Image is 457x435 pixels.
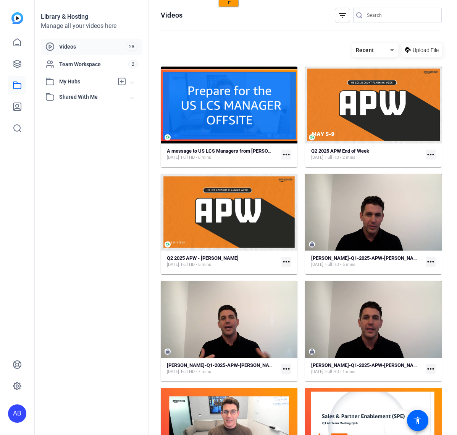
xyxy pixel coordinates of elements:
[181,369,211,375] span: Full HD - 7 mins
[311,369,323,375] span: [DATE]
[41,74,142,89] mat-expansion-panel-header: My Hubs
[167,362,278,375] a: [PERSON_NAME]-Q1-2025-APW-[PERSON_NAME]-Q1-2025-APW-[PERSON_NAME]-1739912665123-webcam[DATE]Full ...
[426,257,436,267] mat-icon: more_horiz
[281,257,291,267] mat-icon: more_horiz
[413,46,439,54] span: Upload File
[426,150,436,160] mat-icon: more_horiz
[311,148,423,161] a: Q2 2025 APW End of Week[DATE]Full HD - 2 mins
[126,42,138,51] span: 28
[167,262,179,268] span: [DATE]
[41,12,142,21] div: Library & Hosting
[181,262,211,268] span: Full HD - 5 mins
[311,155,323,161] span: [DATE]
[11,12,23,24] img: blue-gradient.svg
[356,47,374,53] span: Recent
[59,43,126,51] span: Videos
[402,43,442,57] button: Upload File
[167,369,179,375] span: [DATE]
[311,362,423,375] a: [PERSON_NAME]-Q1-2025-APW-[PERSON_NAME]-Q1-2025-APW-[PERSON_NAME]-1739914543330-webcam[DATE]Full ...
[426,364,436,374] mat-icon: more_horiz
[167,148,278,161] a: A message to US LCS Managers from [PERSON_NAME][DATE]Full HD - 6 mins
[59,78,113,86] span: My Hubs
[325,262,355,268] span: Full HD - 6 mins
[413,416,422,425] mat-icon: accessibility
[41,89,142,104] mat-expansion-panel-header: Shared With Me
[311,255,423,268] a: [PERSON_NAME]-Q1-2025-APW-[PERSON_NAME]-Q1-2025-APW-[PERSON_NAME]-1739913939869-webcam[DATE]Full ...
[167,148,289,154] strong: A message to US LCS Managers from [PERSON_NAME]
[59,60,128,68] span: Team Workspace
[167,255,239,261] strong: Q2 2025 APW - [PERSON_NAME]
[59,93,130,101] span: Shared With Me
[338,11,347,20] mat-icon: filter_list
[167,155,179,161] span: [DATE]
[281,364,291,374] mat-icon: more_horiz
[167,362,408,368] strong: [PERSON_NAME]-Q1-2025-APW-[PERSON_NAME]-Q1-2025-APW-[PERSON_NAME]-1739912665123-webcam
[311,262,323,268] span: [DATE]
[167,255,278,268] a: Q2 2025 APW - [PERSON_NAME][DATE]Full HD - 5 mins
[181,155,211,161] span: Full HD - 6 mins
[311,148,369,154] strong: Q2 2025 APW End of Week
[325,369,355,375] span: Full HD - 1 mins
[325,155,355,161] span: Full HD - 2 mins
[367,11,436,20] input: Search
[161,11,182,20] h1: Videos
[281,150,291,160] mat-icon: more_horiz
[8,404,26,423] div: AB
[41,21,142,31] div: Manage all your videos here
[128,60,138,68] span: 2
